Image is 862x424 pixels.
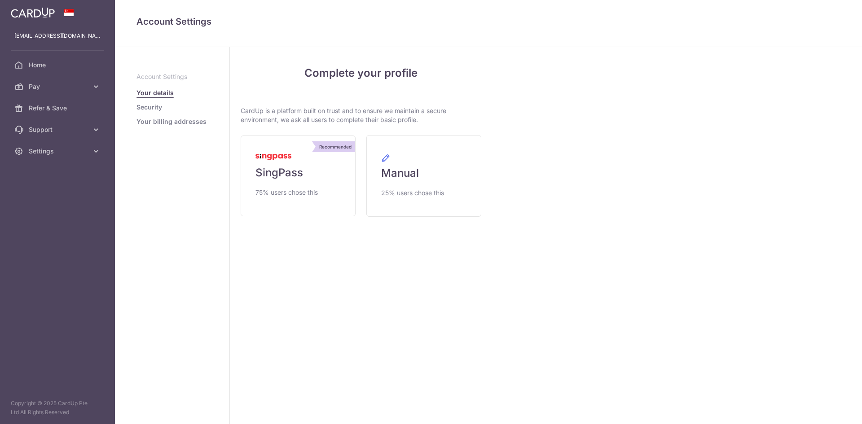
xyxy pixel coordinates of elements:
p: CardUp is a platform built on trust and to ensure we maintain a secure environment, we ask all us... [241,106,481,124]
span: Refer & Save [29,104,88,113]
a: Your details [136,88,174,97]
img: CardUp [11,7,55,18]
span: Home [29,61,88,70]
div: Recommended [316,141,355,152]
span: Manual [381,166,419,180]
h4: Account Settings [136,14,840,29]
a: Your billing addresses [136,117,207,126]
h4: Complete your profile [241,65,481,81]
p: [EMAIL_ADDRESS][DOMAIN_NAME] [14,31,101,40]
a: Manual 25% users chose this [366,135,481,217]
iframe: Opens a widget where you can find more information [805,397,853,420]
span: 25% users chose this [381,188,444,198]
span: Settings [29,147,88,156]
img: MyInfoLogo [255,154,291,160]
span: 75% users chose this [255,187,318,198]
span: Support [29,125,88,134]
span: SingPass [255,166,303,180]
p: Account Settings [136,72,208,81]
a: Recommended SingPass 75% users chose this [241,136,356,216]
a: Security [136,103,162,112]
span: Pay [29,82,88,91]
